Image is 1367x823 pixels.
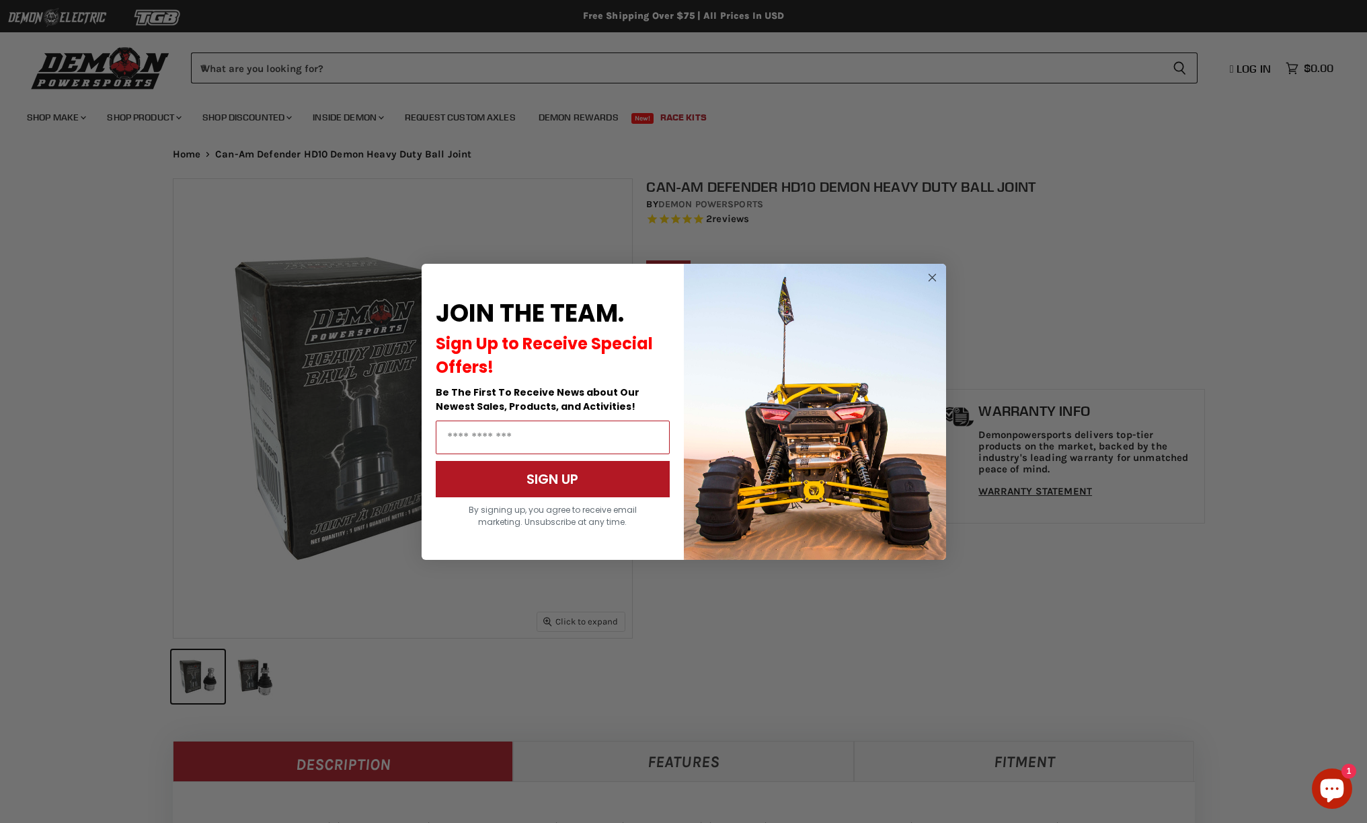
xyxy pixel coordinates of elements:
input: Email Address [436,421,670,454]
button: SIGN UP [436,461,670,497]
span: By signing up, you agree to receive email marketing. Unsubscribe at any time. [469,504,637,528]
button: Close dialog [924,269,941,286]
span: JOIN THE TEAM. [436,296,624,330]
img: a9095488-b6e7-41ba-879d-588abfab540b.jpeg [684,264,946,560]
span: Be The First To Receive News about Our Newest Sales, Products, and Activities! [436,386,639,413]
inbox-online-store-chat: Shopify online store chat [1308,768,1356,812]
span: Sign Up to Receive Special Offers! [436,332,653,378]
